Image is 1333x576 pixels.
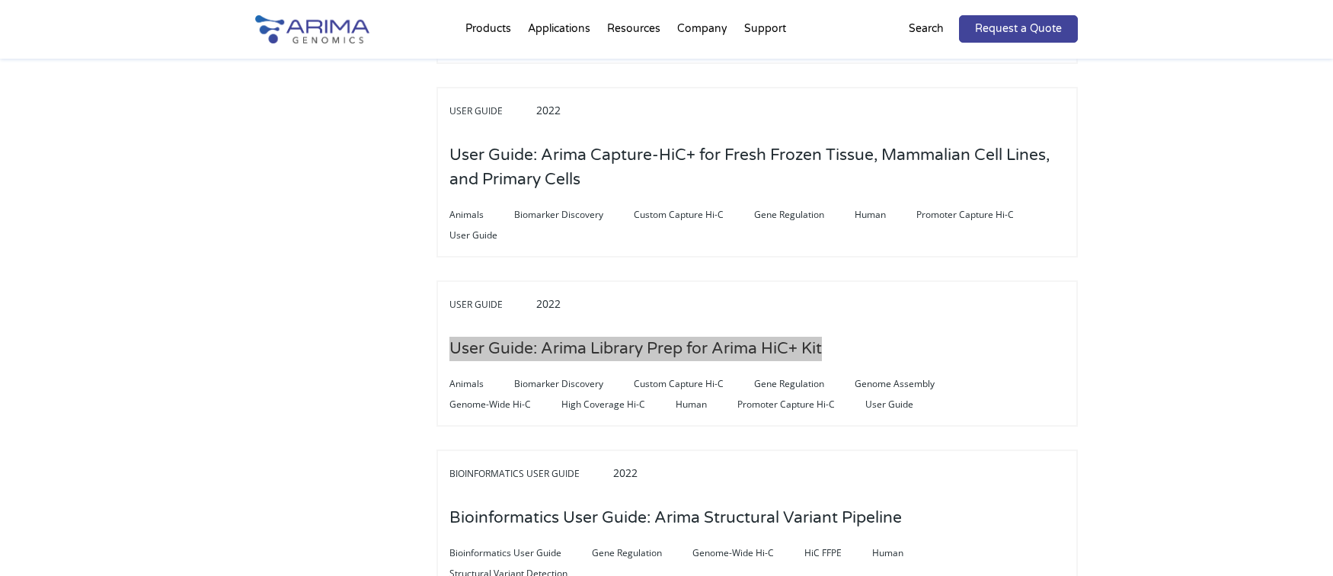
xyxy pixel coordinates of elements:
[634,206,754,224] span: Custom Capture Hi-C
[959,15,1078,43] a: Request a Quote
[536,296,561,311] span: 2022
[634,375,754,393] span: Custom Capture Hi-C
[804,544,872,562] span: HiC FFPE
[449,395,561,414] span: Genome-Wide Hi-C
[754,206,855,224] span: Gene Regulation
[449,465,610,483] span: Bioinformatics User Guide
[449,341,822,357] a: User Guide: Arima Library Prep for Arima HiC+ Kit
[449,544,592,562] span: Bioinformatics User Guide
[916,206,1044,224] span: Promoter Capture Hi-C
[692,544,804,562] span: Genome-Wide Hi-C
[514,206,634,224] span: Biomarker Discovery
[737,395,865,414] span: Promoter Capture Hi-C
[449,375,514,393] span: Animals
[449,494,902,542] h3: Bioinformatics User Guide: Arima Structural Variant Pipeline
[676,395,737,414] span: Human
[855,206,916,224] span: Human
[449,102,533,120] span: User Guide
[561,395,676,414] span: High Coverage Hi-C
[872,544,934,562] span: Human
[449,206,514,224] span: Animals
[613,466,638,480] span: 2022
[514,375,634,393] span: Biomarker Discovery
[865,395,944,414] span: User Guide
[536,103,561,117] span: 2022
[255,15,369,43] img: Arima-Genomics-logo
[449,510,902,526] a: Bioinformatics User Guide: Arima Structural Variant Pipeline
[449,132,1065,203] h3: User Guide: Arima Capture-HiC+ for Fresh Frozen Tissue, Mammalian Cell Lines, and Primary Cells
[909,19,944,39] p: Search
[592,544,692,562] span: Gene Regulation
[449,171,1065,188] a: User Guide: Arima Capture-HiC+ for Fresh Frozen Tissue, Mammalian Cell Lines, and Primary Cells
[449,226,528,245] span: User Guide
[449,296,533,314] span: User Guide
[449,325,822,373] h3: User Guide: Arima Library Prep for Arima HiC+ Kit
[855,375,965,393] span: Genome Assembly
[754,375,855,393] span: Gene Regulation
